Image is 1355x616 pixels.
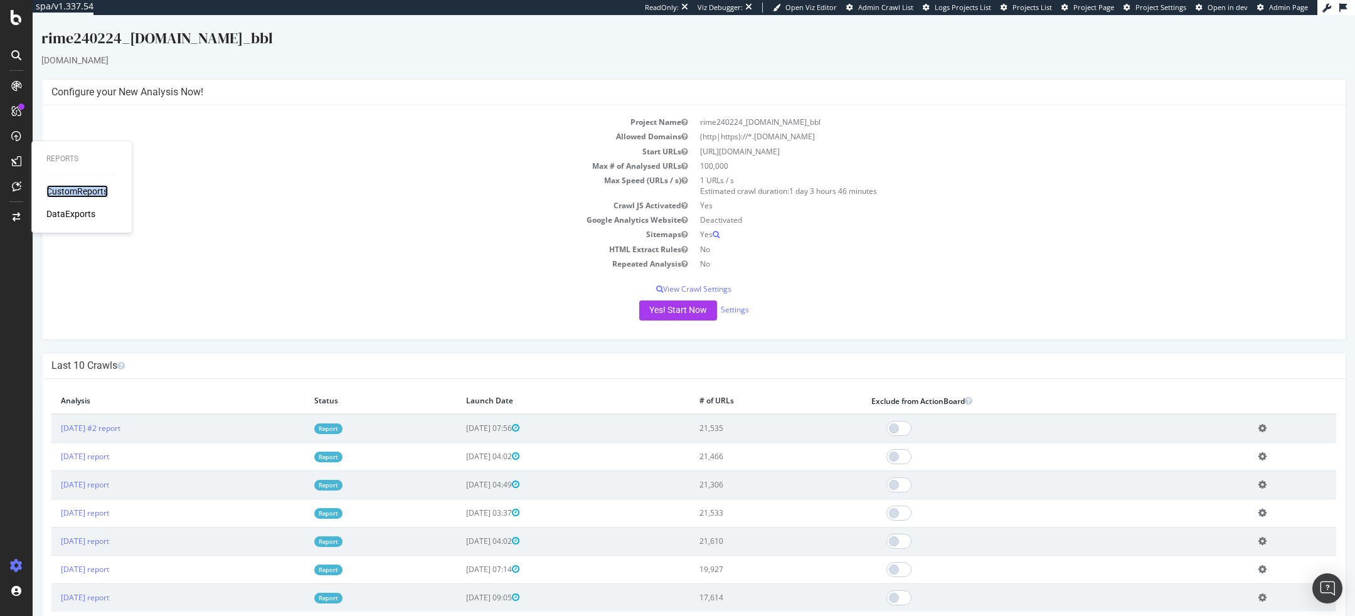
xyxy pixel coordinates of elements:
a: Report [282,493,310,504]
td: 17,614 [657,568,830,597]
a: Report [282,437,310,447]
span: [DATE] 03:37 [433,492,487,503]
div: [DOMAIN_NAME] [9,39,1314,51]
span: Project Page [1073,3,1114,12]
div: Viz Debugger: [698,3,743,13]
button: Yes! Start Now [607,285,684,305]
span: [DATE] 04:02 [433,521,487,531]
td: [URL][DOMAIN_NAME] [661,129,1304,144]
th: Status [272,373,424,399]
td: HTML Extract Rules [19,227,661,242]
h4: Last 10 Crawls [19,344,1304,357]
td: 21,610 [657,512,830,540]
a: Report [282,408,310,419]
a: Open in dev [1196,3,1248,13]
a: [DATE] report [28,464,77,475]
span: Open Viz Editor [785,3,837,12]
td: Sitemaps [19,212,661,226]
span: Admin Crawl List [858,3,913,12]
td: 21,535 [657,399,830,428]
th: # of URLs [657,373,830,399]
a: Project Settings [1124,3,1186,13]
td: Allowed Domains [19,114,661,129]
td: 1 URLs / s Estimated crawl duration: [661,158,1304,183]
a: Report [282,521,310,532]
td: 21,533 [657,484,830,512]
div: rime240224_[DOMAIN_NAME]_bbl [9,13,1314,39]
span: Admin Page [1269,3,1308,12]
td: rime240224_[DOMAIN_NAME]_bbl [661,100,1304,114]
td: Crawl JS Activated [19,183,661,198]
td: 21,306 [657,455,830,484]
th: Analysis [19,373,272,399]
h4: Configure your New Analysis Now! [19,71,1304,83]
td: 100,000 [661,144,1304,158]
a: Projects List [1001,3,1052,13]
a: Open Viz Editor [773,3,837,13]
a: [DATE] report [28,549,77,560]
th: Exclude from ActionBoard [829,373,1216,399]
div: Open Intercom Messenger [1312,573,1342,603]
div: ReadOnly: [645,3,679,13]
span: Projects List [1012,3,1052,12]
td: 21,466 [657,427,830,455]
a: Admin Page [1257,3,1308,13]
a: Logs Projects List [923,3,991,13]
td: Start URLs [19,129,661,144]
span: Open in dev [1208,3,1248,12]
span: [DATE] 07:56 [433,408,487,418]
a: [DATE] report [28,492,77,503]
span: [DATE] 09:05 [433,577,487,588]
span: Project Settings [1135,3,1186,12]
a: Settings [688,289,716,300]
td: No [661,242,1304,256]
td: (http|https)://*.[DOMAIN_NAME] [661,114,1304,129]
td: Deactivated [661,198,1304,212]
a: Report [282,465,310,475]
td: Max # of Analysed URLs [19,144,661,158]
a: [DATE] report [28,521,77,531]
span: [DATE] 04:49 [433,464,487,475]
a: DataExports [46,208,95,220]
a: [DATE] #2 report [28,408,88,418]
td: Yes [661,183,1304,198]
a: [DATE] report [28,436,77,447]
a: Report [282,550,310,560]
td: Max Speed (URLs / s) [19,158,661,183]
a: Project Page [1061,3,1114,13]
td: Repeated Analysis [19,242,661,256]
span: [DATE] 07:14 [433,549,487,560]
a: Report [282,578,310,588]
a: [DATE] report [28,577,77,588]
td: No [661,227,1304,242]
span: Logs Projects List [935,3,991,12]
td: 19,927 [657,540,830,568]
span: 1 day 3 hours 46 minutes [757,171,844,181]
th: Launch Date [424,373,657,399]
td: Project Name [19,100,661,114]
div: Reports [46,154,117,164]
td: Yes [661,212,1304,226]
a: Admin Crawl List [846,3,913,13]
td: Google Analytics Website [19,198,661,212]
a: CustomReports [46,185,108,198]
span: [DATE] 04:02 [433,436,487,447]
p: View Crawl Settings [19,268,1304,279]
